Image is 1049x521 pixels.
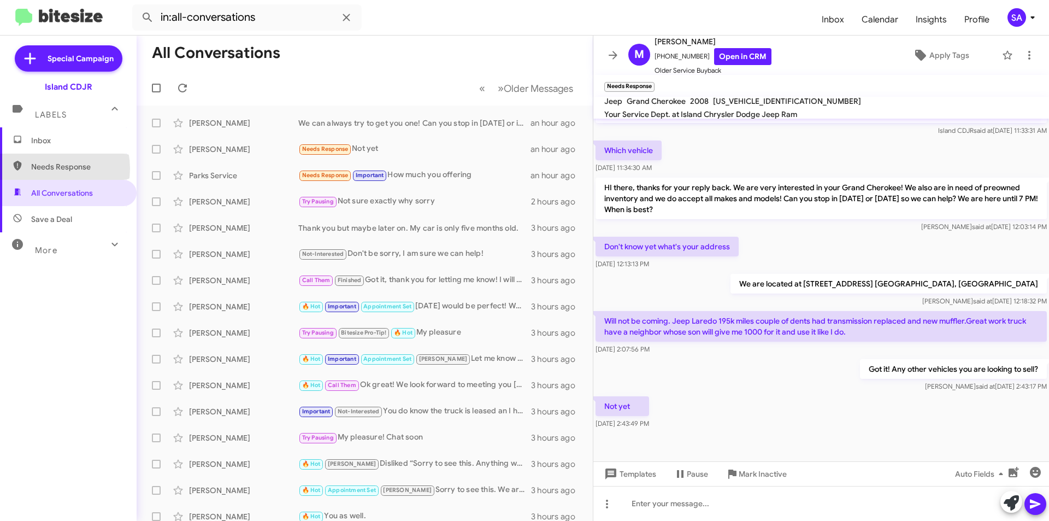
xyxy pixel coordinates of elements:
div: Ok great! We look forward to meeting you [DATE]! [298,379,531,391]
button: Templates [593,464,665,484]
button: Next [491,77,580,99]
div: Thank you but maybe later on. My car is only five months old. [298,223,531,233]
a: Open in CRM [714,48,771,65]
span: Important [328,303,356,310]
span: 🔥 Hot [302,355,321,362]
span: All Conversations [31,188,93,198]
button: SA [998,8,1037,27]
div: SA [1007,8,1026,27]
span: [PHONE_NUMBER] [655,48,771,65]
div: an hour ago [531,170,584,181]
div: [PERSON_NAME] [189,354,298,365]
span: Finished [338,277,362,284]
div: [PERSON_NAME] [189,485,298,496]
span: Jeep [604,96,622,106]
span: [DATE] 2:43:49 PM [596,419,649,428]
span: 🔥 Hot [302,460,321,467]
span: [PERSON_NAME] [655,35,771,48]
div: Not yet [298,143,531,155]
div: 3 hours ago [531,223,584,233]
button: Auto Fields [946,464,1016,484]
span: 🔥 Hot [394,329,412,336]
span: Pause [687,464,708,484]
p: HI there, thanks for your reply back. We are very interested in your Grand Cherokee! We also are ... [596,178,1047,219]
div: [PERSON_NAME] [189,196,298,207]
span: Older Messages [504,83,573,95]
span: Auto Fields [955,464,1007,484]
div: Let me know When is a good time to stop by, I do have an availability [DATE] around 2:15p How doe... [298,353,531,365]
span: said at [972,223,991,231]
div: [PERSON_NAME] [189,406,298,417]
span: Appointment Set [363,303,411,310]
span: More [35,245,57,255]
span: [PERSON_NAME] [419,355,468,362]
span: Save a Deal [31,214,72,225]
div: [PERSON_NAME] [189,144,298,155]
div: 3 hours ago [531,327,584,338]
div: Disliked “Sorry to see this. Anything we can do to help?” [298,458,531,470]
span: Bitesize Pro-Tip! [341,329,386,336]
span: Not-Interested [338,408,380,415]
div: 3 hours ago [531,406,584,417]
div: 3 hours ago [531,275,584,286]
button: Pause [665,464,717,484]
span: Inbox [813,4,853,36]
span: [PERSON_NAME] [DATE] 12:03:14 PM [921,223,1047,231]
div: [PERSON_NAME] [189,380,298,391]
span: [PERSON_NAME] [DATE] 2:43:17 PM [925,382,1047,390]
span: Labels [35,110,67,120]
div: 2 hours ago [531,196,584,207]
p: Got it! Any other vehicles you are looking to sell? [860,359,1047,379]
div: [PERSON_NAME] [189,223,298,233]
div: 3 hours ago [531,249,584,260]
span: Island CDJR [DATE] 11:33:31 AM [938,126,1047,134]
p: Not yet [596,396,649,416]
div: Sorry to see this. We are in need of preowned inventory. I am sure we can give you good money for... [298,484,531,496]
span: [PERSON_NAME] [383,487,432,494]
div: Parks Service [189,170,298,181]
span: 🔥 Hot [302,487,321,494]
nav: Page navigation example [473,77,580,99]
div: 3 hours ago [531,459,584,470]
input: Search [132,4,362,31]
span: Needs Response [302,145,349,153]
span: 🔥 Hot [302,382,321,389]
span: 🔥 Hot [302,513,321,520]
div: [PERSON_NAME] [189,327,298,338]
div: 3 hours ago [531,485,584,496]
span: Try Pausing [302,434,334,441]
span: Grand Cherokee [627,96,686,106]
span: Important [356,172,384,179]
span: Older Service Buyback [655,65,771,76]
span: Your Service Dept. at Island Chrysler Dodge Jeep Ram [604,109,797,119]
span: 🔥 Hot [302,303,321,310]
span: 2008 [690,96,709,106]
a: Calendar [853,4,907,36]
div: Got it, thank you for letting me know! I will update our file. When you are in the market again, ... [298,274,531,286]
div: Don't be sorry, I am sure we can help! [298,248,531,260]
span: [PERSON_NAME] [DATE] 12:18:32 PM [922,297,1047,305]
div: Not sure exactly why sorry [298,195,531,208]
span: [DATE] 12:13:13 PM [596,260,649,268]
span: Mark Inactive [739,464,787,484]
span: Important [328,355,356,362]
a: Special Campaign [15,45,122,72]
p: Will not be coming. Jeep Laredo 195k miles couple of dents had transmission replaced and new muff... [596,311,1047,342]
button: Apply Tags [885,45,997,65]
p: We are located at [STREET_ADDRESS] [GEOGRAPHIC_DATA], [GEOGRAPHIC_DATA] [730,274,1047,294]
span: Call Them [302,277,331,284]
p: Which vehicle [596,141,662,160]
div: 3 hours ago [531,380,584,391]
span: Try Pausing [302,198,334,205]
span: said at [973,297,992,305]
div: 3 hours ago [531,354,584,365]
div: [PERSON_NAME] [189,432,298,443]
span: [PERSON_NAME] [328,460,376,467]
span: « [479,81,485,95]
div: [PERSON_NAME] [189,118,298,128]
div: My pleasure [298,326,531,339]
div: an hour ago [531,144,584,155]
div: 3 hours ago [531,432,584,443]
div: We can always try to get you one! Can you stop in [DATE] or is [DATE] better? [298,118,531,128]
